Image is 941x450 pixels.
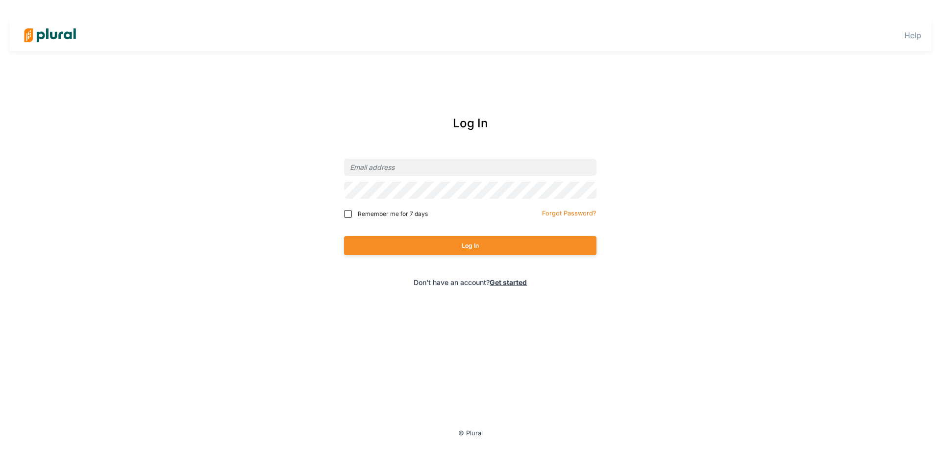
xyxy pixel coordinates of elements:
button: Log In [344,236,596,255]
input: Email address [344,159,596,176]
a: Get started [490,278,527,286]
a: Forgot Password? [542,208,596,217]
a: Help [904,30,921,40]
input: Remember me for 7 days [344,210,352,218]
div: Log In [302,115,639,132]
small: © Plural [458,429,483,437]
div: Don't have an account? [302,277,639,287]
span: Remember me for 7 days [358,210,428,218]
small: Forgot Password? [542,210,596,217]
img: Logo for Plural [16,18,84,52]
